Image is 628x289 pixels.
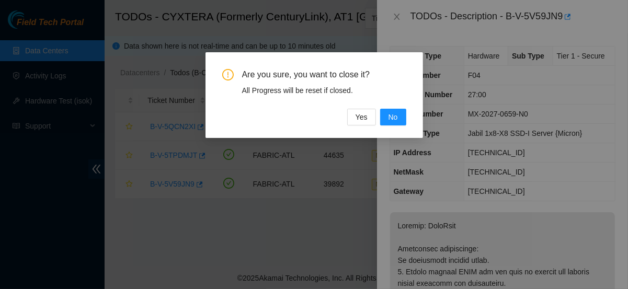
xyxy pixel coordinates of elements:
button: No [380,109,406,125]
button: Yes [347,109,376,125]
span: Yes [356,111,368,123]
span: Are you sure, you want to close it? [242,69,406,80]
div: All Progress will be reset if closed. [242,85,406,96]
span: No [389,111,398,123]
span: exclamation-circle [222,69,234,80]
